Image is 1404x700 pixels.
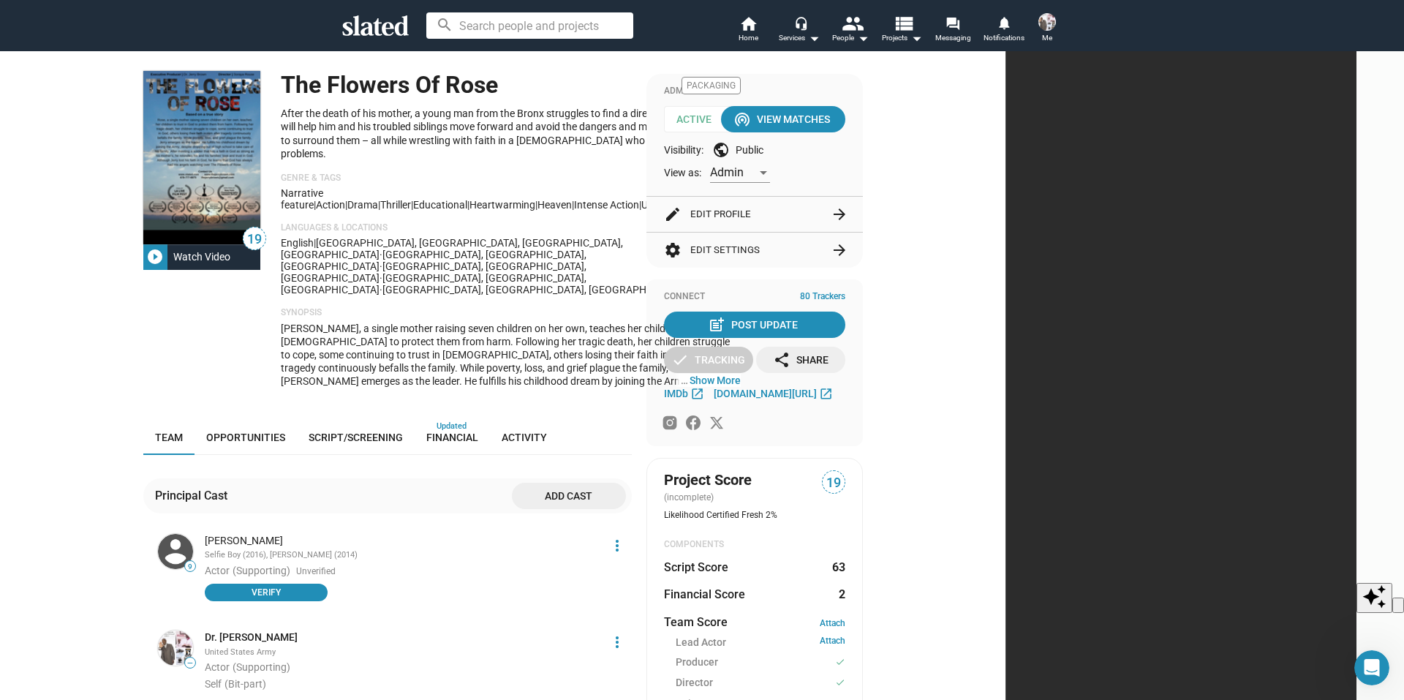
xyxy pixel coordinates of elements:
div: Help [PERSON_NAME] understand how they’re doing: [12,409,240,455]
span: Project Score [664,470,752,490]
button: Watch Video [143,244,260,270]
span: [GEOGRAPHIC_DATA], [GEOGRAPHIC_DATA], [GEOGRAPHIC_DATA] [281,260,586,284]
div: Hi [PERSON_NAME],No problem! I removed the older director from the page and [PERSON_NAME] should ... [12,129,240,398]
span: | [535,199,537,211]
div: Principal Cast [155,488,233,503]
span: | [467,199,469,211]
img: Profile image for Operator [12,53,35,76]
mat-icon: arrow_drop_down [854,29,872,47]
span: Action [316,199,345,211]
span: [GEOGRAPHIC_DATA], [GEOGRAPHIC_DATA], [GEOGRAPHIC_DATA] [281,272,586,296]
mat-icon: arrow_forward [831,241,848,259]
span: 9 [185,562,195,571]
dt: Team Score [664,614,728,630]
button: Verify [205,584,328,601]
dt: Script Score [664,560,728,575]
span: | [639,199,641,211]
span: Team [155,432,183,443]
span: Producer [676,655,718,671]
span: Thriller [380,199,411,211]
mat-icon: more_vert [608,537,626,554]
mat-icon: view_list [893,12,914,34]
span: Messaging [935,29,971,47]
button: Send a message… [251,473,274,497]
span: [PERSON_NAME], a single mother raising seven children on her own, teaches her children to trust i... [281,323,737,453]
button: Gif picker [69,479,81,491]
button: Add cast [512,483,626,509]
span: Projects [882,29,922,47]
dd: 63 [831,560,845,575]
div: People [832,29,869,47]
h1: Operator [71,7,123,18]
div: [PERSON_NAME] [205,534,600,548]
span: Narrative feature [281,187,323,211]
p: Languages & Locations [281,222,741,234]
span: Add cast [524,483,614,509]
div: Visibility: Public [664,141,845,159]
span: — [185,659,195,667]
span: | [345,199,347,211]
span: Drama [347,199,378,211]
span: Director [676,676,713,691]
span: [GEOGRAPHIC_DATA], [GEOGRAPHIC_DATA], [GEOGRAPHIC_DATA] [281,249,586,272]
button: Services [774,15,825,47]
a: Activity [490,420,559,455]
div: Mitchell says… [12,95,281,129]
button: Post Update [664,312,845,338]
a: [DOMAIN_NAME][URL] [714,385,837,402]
span: … [674,374,690,387]
a: Opportunities [195,420,297,455]
div: Tracking [671,347,745,373]
mat-icon: play_circle_filled [146,248,164,266]
img: Profile image for Mitchell [44,97,58,112]
span: (Supporting) [233,565,290,576]
span: [DOMAIN_NAME][URL] [714,388,817,399]
a: Attach [820,618,845,628]
div: United States Army [205,647,600,658]
button: Home [229,6,257,34]
span: | [378,199,380,211]
dd: 2 [831,587,845,602]
span: More in the Help Center [101,59,239,71]
span: Packaging [682,77,741,94]
mat-icon: share [773,351,790,369]
span: Actor [205,565,230,576]
mat-icon: wifi_tethering [733,110,751,128]
span: [GEOGRAPHIC_DATA], [GEOGRAPHIC_DATA], [GEOGRAPHIC_DATA], [GEOGRAPHIC_DATA] [281,237,623,260]
mat-icon: people [842,12,863,34]
div: Post Update [711,312,798,338]
a: IMDb [664,385,708,402]
mat-icon: check [835,676,845,690]
div: COMPONENTS [664,539,845,551]
div: Thanks, [23,360,228,375]
span: Unverified [296,566,336,578]
mat-icon: public [712,141,730,159]
div: Services [779,29,820,47]
button: Share [756,347,845,373]
span: (Supporting) [233,661,290,673]
div: joined the conversation [63,98,249,111]
h1: The Flowers Of Rose [281,69,498,101]
div: Please let me know if there's any other modifications needed on the page! [23,324,228,353]
span: (Bit-part) [224,678,266,690]
span: English [281,237,314,249]
img: Lenny Porterfield [158,534,193,569]
a: Script/Screening [297,420,415,455]
span: Opportunities [206,432,285,443]
span: Activity [502,432,547,443]
p: After the death of his mother, a young man from the Bronx struggles to find a direction in his li... [281,107,741,161]
button: View Matches [721,106,845,132]
div: [PERSON_NAME] [23,374,228,388]
span: Home [739,29,758,47]
span: Script/Screening [309,432,403,443]
span: Notifications [984,29,1024,47]
span: Financial [426,432,478,443]
mat-icon: arrow_forward [831,206,848,223]
span: (incomplete) [664,492,717,503]
span: 19 [244,230,265,249]
div: Likelihood Certified Fresh 2% [664,510,845,522]
div: View Matches [736,106,830,132]
span: heaven [537,199,572,211]
img: Profile image for Operator [42,8,65,31]
button: Upload attachment [23,479,34,491]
